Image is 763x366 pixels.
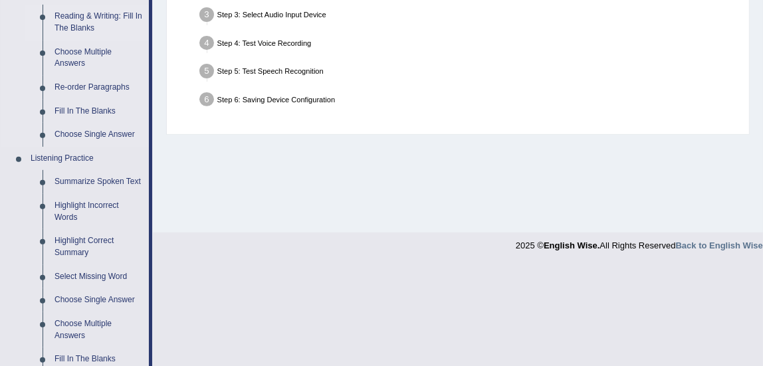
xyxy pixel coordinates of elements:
[195,60,744,85] div: Step 5: Test Speech Recognition
[25,147,149,171] a: Listening Practice
[195,89,744,114] div: Step 6: Saving Device Configuration
[49,5,149,40] a: Reading & Writing: Fill In The Blanks
[516,232,763,252] div: 2025 © All Rights Reserved
[49,312,149,347] a: Choose Multiple Answers
[49,76,149,100] a: Re-order Paragraphs
[49,123,149,147] a: Choose Single Answer
[676,240,763,250] a: Back to English Wise
[195,33,744,57] div: Step 4: Test Voice Recording
[49,288,149,312] a: Choose Single Answer
[49,265,149,289] a: Select Missing Word
[49,100,149,124] a: Fill In The Blanks
[49,194,149,229] a: Highlight Incorrect Words
[49,229,149,264] a: Highlight Correct Summary
[544,240,599,250] strong: English Wise.
[49,170,149,194] a: Summarize Spoken Text
[49,41,149,76] a: Choose Multiple Answers
[195,4,744,29] div: Step 3: Select Audio Input Device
